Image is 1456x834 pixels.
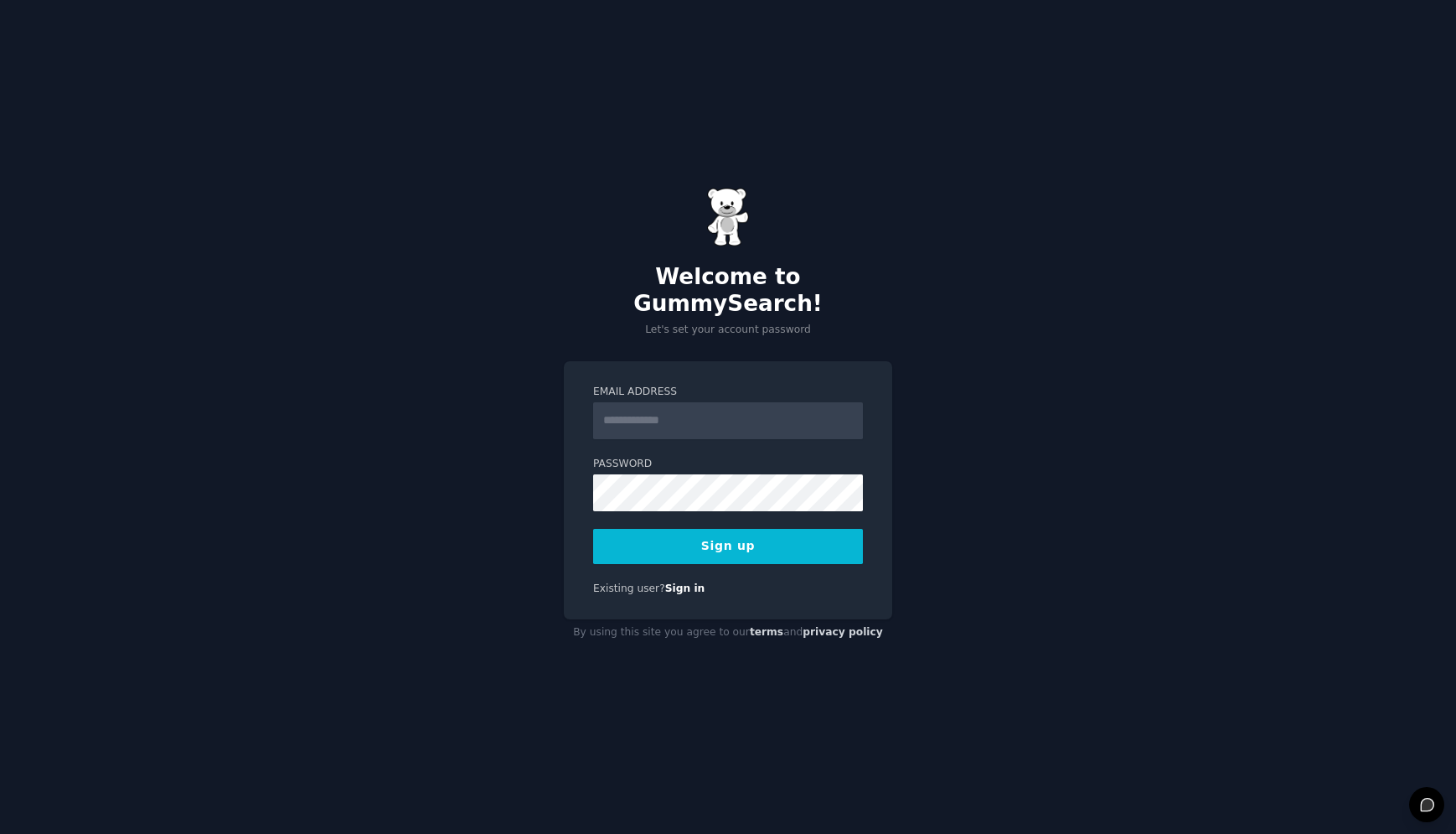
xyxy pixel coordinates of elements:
div: By using this site you agree to our and [564,619,892,646]
h2: Welcome to GummySearch! [564,264,892,317]
label: Password [593,457,863,472]
a: privacy policy [803,626,883,638]
img: Gummy Bear [707,188,749,246]
span: Existing user? [593,583,665,594]
a: terms [750,626,783,638]
label: Email Address [593,385,863,400]
p: Let's set your account password [564,323,892,338]
a: Sign in [665,583,705,594]
button: Sign up [593,529,863,564]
